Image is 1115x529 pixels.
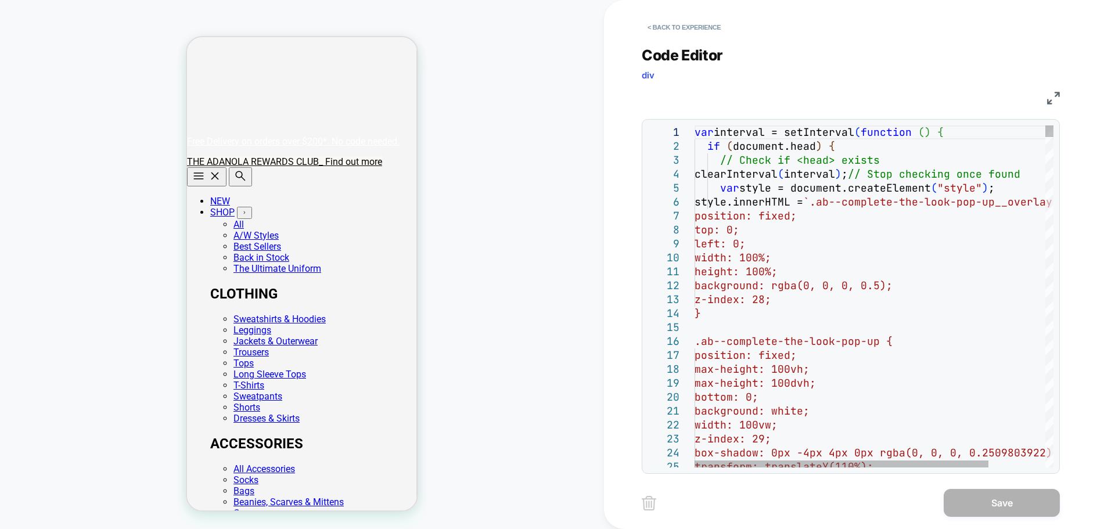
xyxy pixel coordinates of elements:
[648,307,679,321] div: 14
[937,125,944,139] span: {
[695,125,714,139] span: var
[695,348,797,362] span: position: fixed;
[648,293,679,307] div: 13
[46,343,77,354] a: T-Shirts
[848,167,1020,181] span: // Stop checking once found
[46,426,108,437] a: All Accessories
[695,251,771,264] span: width: 100%;
[918,125,925,139] span: (
[46,287,84,298] a: Leggings
[944,489,1060,517] button: Save
[648,139,679,153] div: 2
[648,195,679,209] div: 6
[46,226,134,237] a: The Ultimate Uniform
[707,139,720,153] span: if
[695,446,1001,459] span: box-shadow: 0px -4px 4px 0px rgba(0, 0, 0, 0.250
[695,209,797,222] span: position: fixed;
[648,251,679,265] div: 10
[46,204,94,215] a: Best Sellers
[46,215,102,226] a: Back in Stock
[829,139,835,153] span: {
[648,125,679,139] div: 1
[648,334,679,348] div: 16
[695,195,803,208] span: style.innerHTML =
[937,181,982,195] span: "style"
[695,223,739,236] span: top: 0;
[23,398,230,415] h2: ACCESSORIES
[695,237,746,250] span: left: 0;
[695,418,778,431] span: width: 100vw;
[46,448,67,459] a: Bags
[648,167,679,181] div: 4
[695,376,816,390] span: max-height: 100dvh;
[23,249,230,265] h2: CLOTHING
[854,125,861,139] span: (
[46,193,92,204] a: A/W Styles
[648,279,679,293] div: 12
[695,293,771,306] span: z-index: 28;
[648,432,679,446] div: 23
[46,310,82,321] a: Trousers
[648,237,679,251] div: 9
[46,321,67,332] a: Tops
[695,167,778,181] span: clearInterval
[642,70,654,81] span: div
[695,334,893,348] span: .ab--complete-the-look-pop-up {
[648,321,679,334] div: 15
[784,167,835,181] span: interval
[46,276,139,287] a: Sweatshirts & Hoodies
[803,195,1065,208] span: `.ab--complete-the-look-pop-up__overlay {
[648,209,679,223] div: 7
[835,167,841,181] span: )
[816,139,822,153] span: )
[46,365,73,376] a: Shorts
[739,181,931,195] span: style = document.createElement
[648,153,679,167] div: 3
[642,496,656,510] img: delete
[23,159,43,170] a: NEW
[23,170,48,181] a: SHOP
[726,139,733,153] span: (
[46,332,119,343] a: Long Sleeve Tops
[46,470,67,481] a: Caps
[931,181,937,195] span: (
[720,181,739,195] span: var
[778,167,784,181] span: (
[648,446,679,460] div: 24
[925,125,931,139] span: )
[695,307,701,320] span: }
[1001,446,1059,459] span: 9803922);
[46,182,57,193] a: All
[695,362,810,376] span: max-height: 100vh;
[648,181,679,195] div: 5
[46,437,71,448] a: Socks
[695,265,778,278] span: height: 100%;
[648,223,679,237] div: 8
[46,298,131,310] a: Jackets & Outerwear
[648,265,679,279] div: 11
[695,460,873,473] span: transform: translateY(110%);
[1047,92,1060,105] img: fullscreen
[733,139,816,153] span: document.head
[648,376,679,390] div: 19
[642,46,723,64] span: Code Editor
[861,125,912,139] span: function
[695,404,810,418] span: background: white;
[648,404,679,418] div: 21
[46,459,157,470] a: Beanies, Scarves & Mittens
[982,181,988,195] span: )
[648,348,679,362] div: 17
[714,125,854,139] span: interval = setInterval
[988,181,995,195] span: ;
[720,153,880,167] span: // Check if <head> exists
[648,362,679,376] div: 18
[46,376,113,387] a: Dresses & Skirts
[695,279,893,292] span: background: rgba(0, 0, 0, 0.5);
[841,167,848,181] span: ;
[648,418,679,432] div: 22
[642,18,726,37] button: < Back to experience
[695,432,771,445] span: z-index: 29;
[648,390,679,404] div: 20
[695,390,758,404] span: bottom: 0;
[648,460,679,474] div: 25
